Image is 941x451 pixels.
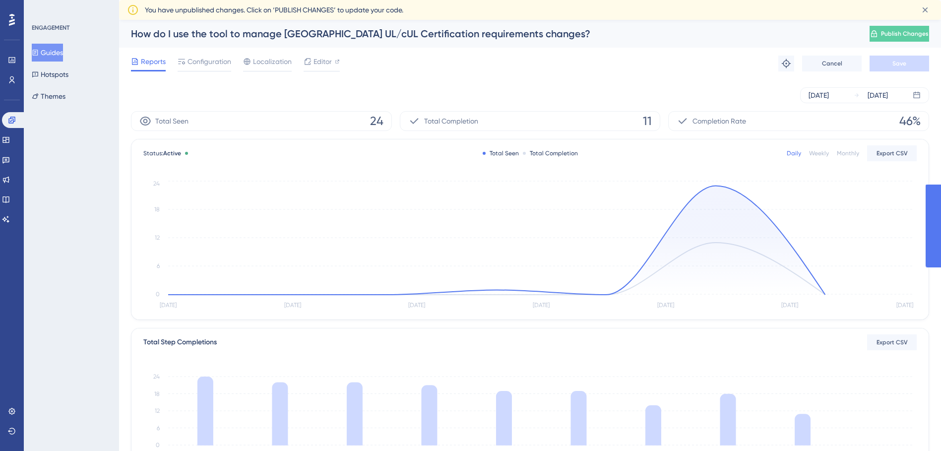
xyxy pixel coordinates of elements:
span: Cancel [822,60,842,67]
button: Hotspots [32,65,68,83]
span: Export CSV [877,338,908,346]
tspan: 24 [153,180,160,187]
div: Monthly [837,149,859,157]
tspan: 12 [155,407,160,414]
tspan: [DATE] [896,302,913,309]
span: Publish Changes [881,30,929,38]
div: Total Step Completions [143,336,217,348]
tspan: [DATE] [408,302,425,309]
span: Export CSV [877,149,908,157]
div: [DATE] [868,89,888,101]
div: Total Completion [523,149,578,157]
span: 46% [899,113,921,129]
span: Reports [141,56,166,67]
button: Export CSV [867,334,917,350]
div: Total Seen [483,149,519,157]
span: Total Seen [155,115,188,127]
tspan: 6 [157,262,160,269]
span: Configuration [188,56,231,67]
span: 11 [643,113,652,129]
span: Completion Rate [692,115,746,127]
button: Export CSV [867,145,917,161]
span: Save [892,60,906,67]
iframe: UserGuiding AI Assistant Launcher [899,412,929,442]
button: Guides [32,44,63,62]
div: Weekly [809,149,829,157]
span: 24 [370,113,383,129]
tspan: 6 [157,425,160,432]
tspan: 18 [154,390,160,397]
div: How do I use the tool to manage [GEOGRAPHIC_DATA] UL/cUL Certification requirements changes? [131,27,845,41]
tspan: [DATE] [533,302,550,309]
div: ENGAGEMENT [32,24,69,32]
span: Editor [314,56,332,67]
span: Total Completion [424,115,478,127]
div: [DATE] [809,89,829,101]
button: Cancel [802,56,862,71]
div: Daily [787,149,801,157]
span: Active [163,150,181,157]
button: Publish Changes [870,26,929,42]
span: Localization [253,56,292,67]
span: Status: [143,149,181,157]
tspan: [DATE] [657,302,674,309]
tspan: 18 [154,206,160,213]
button: Themes [32,87,65,105]
tspan: [DATE] [284,302,301,309]
span: You have unpublished changes. Click on ‘PUBLISH CHANGES’ to update your code. [145,4,403,16]
tspan: 0 [156,291,160,298]
tspan: 0 [156,442,160,449]
button: Save [870,56,929,71]
tspan: 24 [153,373,160,380]
tspan: [DATE] [160,302,177,309]
tspan: [DATE] [781,302,798,309]
tspan: 12 [155,234,160,241]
